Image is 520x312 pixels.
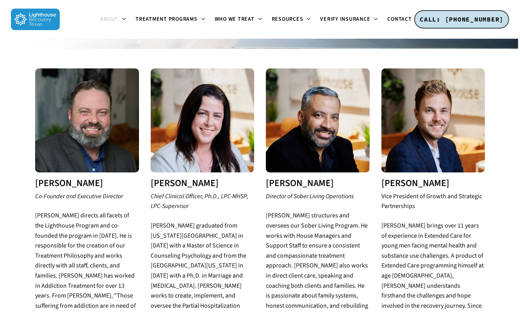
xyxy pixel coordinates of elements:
h3: [PERSON_NAME] [35,178,139,188]
a: CALL: [PHONE_NUMBER] [414,10,509,29]
a: Resources [267,16,316,23]
span: Who We Treat [215,15,255,23]
a: Contact [383,16,424,23]
em: Chief Clinical Officer, Ph.D., LPC-MHSP, LPC-Supervisor [151,192,248,211]
span: About [100,15,118,23]
span: Verify Insurance [320,15,370,23]
span: CALL: [PHONE_NUMBER] [420,15,504,23]
i: Vice President of Growth and Strategic Partnerships [381,192,482,211]
a: Treatment Programs [131,16,210,23]
em: Director of Sober Living Operations [266,192,354,201]
a: About [96,16,131,23]
h3: [PERSON_NAME] [381,178,485,188]
span: Contact [387,15,411,23]
em: Co-Founder and Executive Director [35,192,123,201]
span: Treatment Programs [135,15,198,23]
a: Verify Insurance [315,16,383,23]
h3: [PERSON_NAME] [266,178,370,188]
img: Lighthouse Recovery Texas [11,9,60,30]
span: Resources [272,15,303,23]
a: Who We Treat [210,16,267,23]
h3: [PERSON_NAME] [151,178,255,188]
